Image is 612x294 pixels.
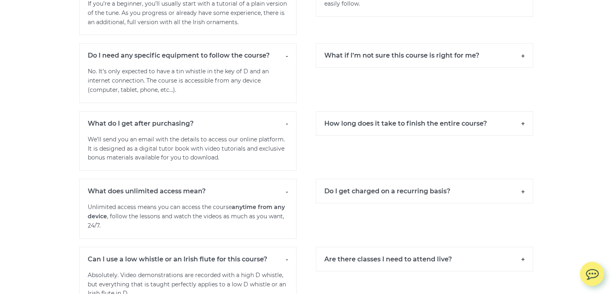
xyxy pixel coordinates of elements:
[316,179,533,203] h6: Do I get charged on a recurring basis?
[316,247,533,271] h6: Are there classes I need to attend live?
[79,43,297,67] h6: Do I need any specific equipment to follow the course?
[316,43,533,68] h6: What if I’m not sure this course is right for me?
[79,203,297,238] p: Unlimited access means you can access the course , follow the lessons and watch the videos as muc...
[79,247,297,271] h6: Can I use a low whistle or an Irish flute for this course?
[79,179,297,203] h6: What does unlimited access mean?
[316,111,533,136] h6: How long does it take to finish the entire course?
[79,135,297,171] p: We’ll send you an email with the details to access our online platform. It is designed as a digit...
[79,111,297,135] h6: What do I get after purchasing?
[88,203,285,220] strong: anytime from any device
[580,262,604,282] img: chat.svg
[79,67,297,103] p: No. It’s only expected to have a tin whistle in the key of D and an internet connection. The cour...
